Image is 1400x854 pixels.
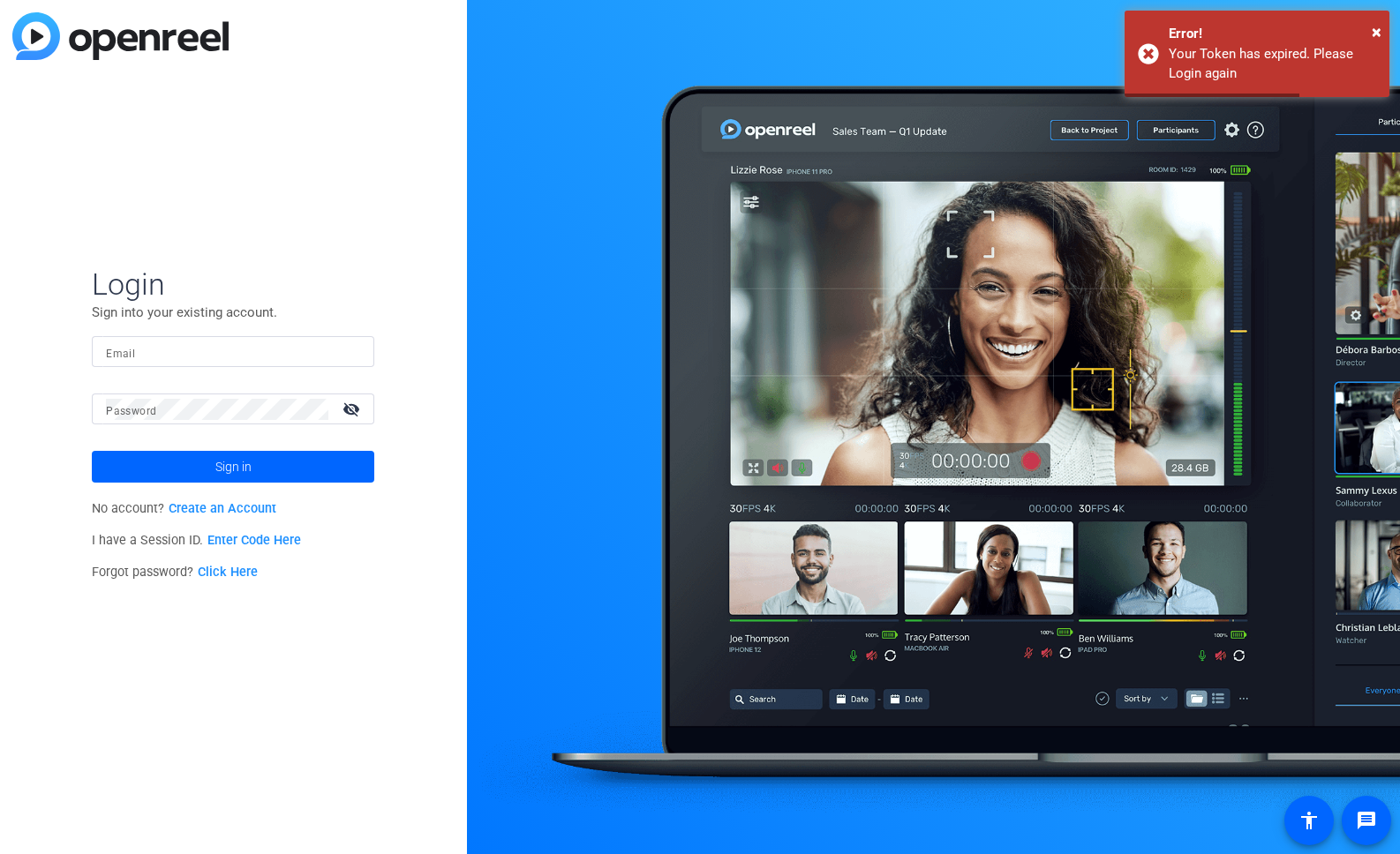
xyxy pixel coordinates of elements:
button: Sign in [92,451,374,483]
span: I have a Session ID. [92,533,301,548]
span: × [1372,21,1381,42]
span: No account? [92,501,276,516]
input: Enter Email Address [106,341,360,363]
button: Close [1372,19,1381,45]
span: Forgot password? [92,565,258,580]
a: Enter Code Here [207,533,301,548]
div: Your Token has expired. Please Login again [1169,44,1376,84]
mat-label: Password [106,405,156,417]
img: blue-gradient.svg [12,12,229,60]
mat-icon: visibility_off [332,396,374,422]
mat-icon: accessibility [1298,810,1320,831]
div: Error! [1169,24,1376,44]
a: Click Here [198,565,258,580]
p: Sign into your existing account. [92,303,374,322]
mat-label: Email [106,348,135,360]
mat-icon: message [1356,810,1377,831]
a: Create an Account [169,501,276,516]
span: Login [92,266,374,303]
span: Sign in [215,445,252,489]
